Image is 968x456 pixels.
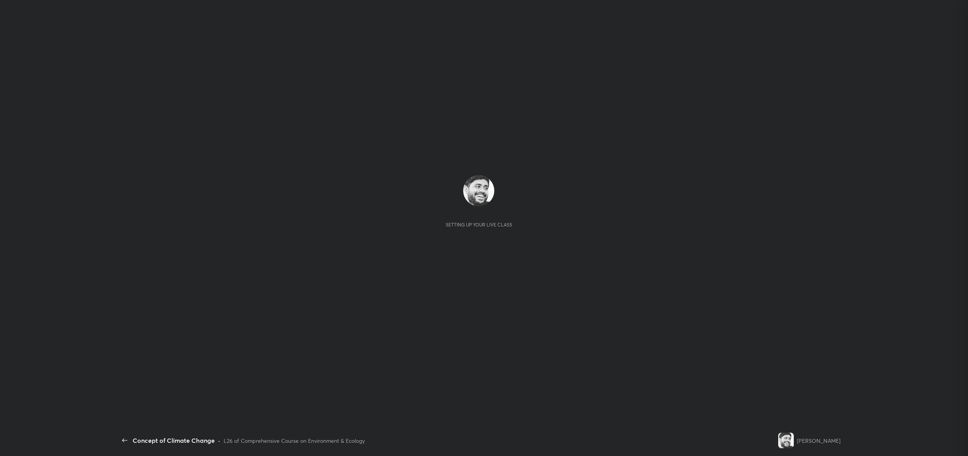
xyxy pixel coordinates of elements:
div: L26 of Comprehensive Course on Environment & Ecology [224,437,365,445]
div: Setting up your live class [446,222,512,228]
img: 8a00575793784efba19b0fb88d013578.jpg [463,175,494,206]
img: 8a00575793784efba19b0fb88d013578.jpg [778,433,794,448]
div: • [218,437,221,445]
div: Concept of Climate Change [133,436,215,445]
div: [PERSON_NAME] [797,437,840,445]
